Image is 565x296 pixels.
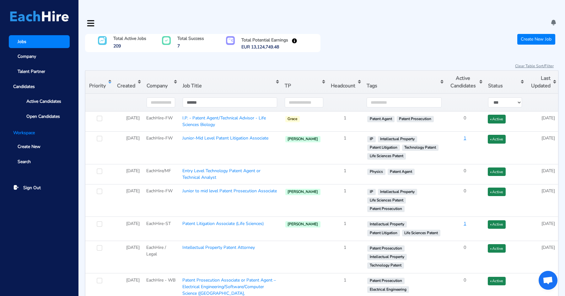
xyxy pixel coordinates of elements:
span: Create New [18,143,40,150]
span: Candidates [9,80,70,93]
a: 1 [464,135,466,141]
span: 0 [464,188,466,194]
span: Sign Out [23,184,41,191]
span: EachHire-FW [146,188,173,194]
a: Create New Job [517,34,555,45]
span: [DATE] [126,277,140,283]
span: Patent Prosecution [367,278,404,284]
button: Active [488,244,506,253]
span: Intellectual Property [378,189,417,195]
span: Talent Partner [18,68,45,75]
button: Active [488,277,506,285]
a: Junior to mid level Patent Prosecution Associate [182,188,277,194]
span: [PERSON_NAME] [285,136,320,142]
span: [PERSON_NAME] [285,221,320,227]
button: Clear Table Sort/Filter [515,63,554,69]
a: I.P. - Patent Agent/Technical Advisor - Life Sciences Biology [182,115,266,128]
span: 1 [344,277,346,283]
span: Technology Patent [367,262,404,269]
span: Intellectual Property [367,221,406,227]
span: 1 [344,244,346,250]
h6: 7 [177,44,211,49]
span: Technology Patent [402,145,439,151]
span: [DATE] [541,188,555,194]
span: 0 [464,277,466,283]
span: Life Sciences Patent [367,153,406,159]
span: Patent Agent [367,116,394,122]
a: Jobs [9,35,70,48]
span: 1 [344,188,346,194]
span: 1 [344,135,346,141]
span: 1 [344,115,346,121]
span: Open Candidates [26,113,60,120]
a: Entry Level Technology Patent Agent or Technical Analyst [182,168,261,180]
h6: Total Success [177,36,211,41]
a: Intellectual Property Patent Attorney [182,244,255,250]
span: [DATE] [126,168,140,174]
button: Active [488,115,506,123]
h6: EUR 13,124,749.48 [241,45,302,50]
span: [DATE] [541,168,555,174]
span: [DATE] [541,221,555,227]
span: Life Sciences Patent [402,230,440,236]
span: [DATE] [541,244,555,250]
span: EachHire-ST [146,221,171,227]
span: [DATE] [541,135,555,141]
button: Active [488,188,506,196]
h6: Total Active Jobs [113,36,153,41]
span: Intellectual Property [378,136,417,142]
a: 1 [464,221,466,227]
span: Patent Prosecution [397,116,434,122]
span: [DATE] [126,221,140,227]
span: [DATE] [126,135,140,141]
span: 1 [344,168,346,174]
h6: Total Potential Earnings [241,37,288,43]
a: Patent Litigation Associate (Life Sciences) [182,221,264,227]
span: EachHire / Legal [146,244,166,257]
button: Active [488,167,506,176]
span: [DATE] [126,244,140,250]
span: Patent Litigation [367,230,400,236]
span: Physics [367,169,385,175]
span: Patent Agent [388,169,415,175]
span: [DATE] [126,115,140,121]
span: 0 [464,115,466,121]
a: Talent Partner [9,65,70,78]
span: Life Sciences Patent [367,197,406,204]
span: IP [367,136,375,142]
span: EachHire-FW [146,115,173,121]
span: Jobs [18,38,26,45]
button: Active [488,135,506,143]
span: Grace [285,116,300,122]
span: [DATE] [541,115,555,121]
span: [DATE] [126,188,140,194]
span: Company [18,53,36,60]
a: Company [9,50,70,63]
a: Open Candidates [18,110,70,123]
span: [PERSON_NAME] [285,189,320,195]
span: EachHire - WB [146,277,175,283]
span: 0 [464,244,466,250]
span: Patent Litigation [367,145,400,151]
span: EachHire/MF [146,168,171,174]
u: Clear Table Sort/Filter [515,63,554,69]
span: 0 [464,168,466,174]
span: Intellectual Property [367,254,406,260]
a: Junior-Mid Level Patent Litigation Associate [182,135,268,141]
h6: 209 [113,44,153,49]
span: 1 [344,221,346,227]
a: Search [9,155,70,168]
a: Open chat [539,271,557,290]
span: IP [367,189,375,195]
a: Active Candidates [18,95,70,108]
span: Patent Prosecution [367,245,404,252]
img: Logo [10,11,69,22]
li: Workspace [9,129,70,136]
span: Electrical Engineering [367,286,409,293]
span: EachHire-FW [146,135,173,141]
span: Patent Prosecution [367,206,404,212]
a: Create New [9,140,70,153]
span: Search [18,158,31,165]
